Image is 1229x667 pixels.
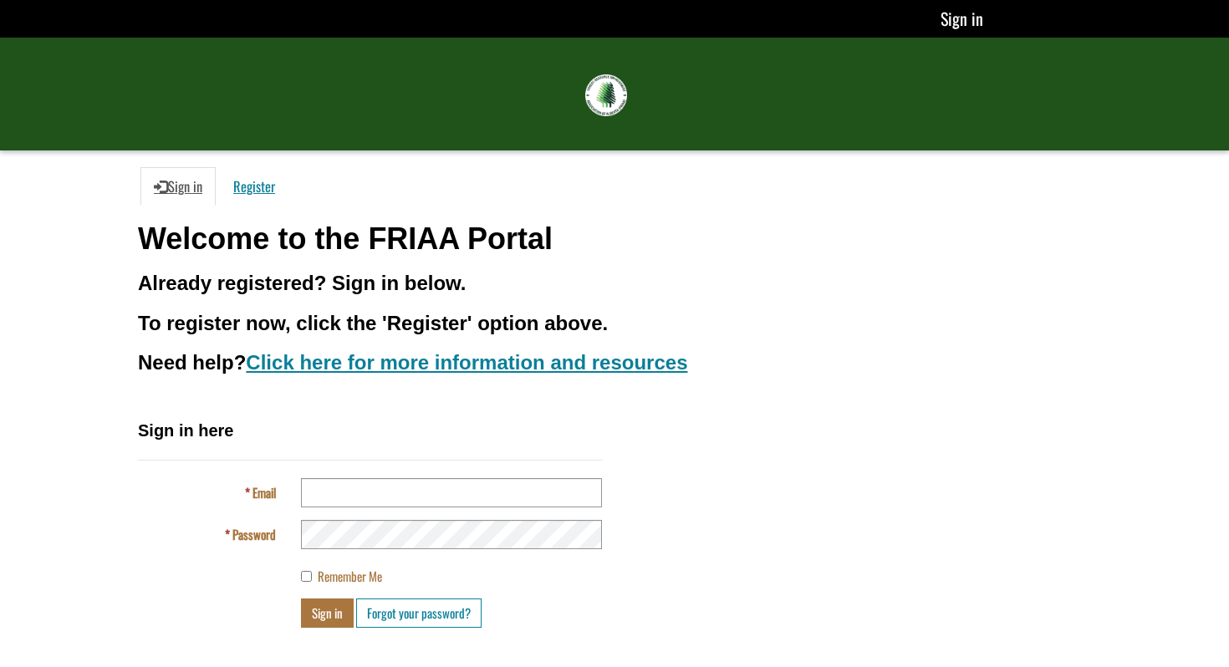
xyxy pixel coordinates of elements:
h3: Already registered? Sign in below. [138,272,1091,294]
span: Remember Me [318,567,382,585]
a: Sign in [140,167,216,206]
a: Click here for more information and resources [246,351,687,374]
a: Sign in [941,6,983,31]
a: Forgot your password? [356,598,482,628]
input: Remember Me [301,571,312,582]
h3: To register now, click the 'Register' option above. [138,313,1091,334]
span: Email [252,483,276,502]
h3: Need help? [138,352,1091,374]
img: FRIAA Submissions Portal [585,74,627,116]
h1: Welcome to the FRIAA Portal [138,222,1091,256]
span: Password [232,525,276,543]
a: Register [220,167,288,206]
span: Sign in here [138,421,233,440]
button: Sign in [301,598,354,628]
